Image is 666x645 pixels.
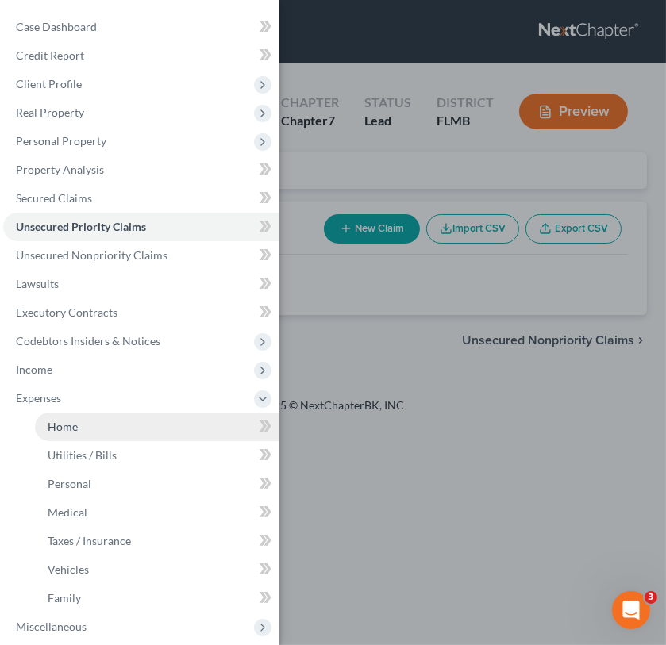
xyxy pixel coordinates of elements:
[48,505,87,519] span: Medical
[16,48,84,62] span: Credit Report
[3,41,279,70] a: Credit Report
[16,363,52,376] span: Income
[35,527,279,555] a: Taxes / Insurance
[3,155,279,184] a: Property Analysis
[16,77,82,90] span: Client Profile
[35,470,279,498] a: Personal
[3,298,279,327] a: Executory Contracts
[16,134,106,148] span: Personal Property
[35,413,279,441] a: Home
[35,555,279,584] a: Vehicles
[16,106,84,119] span: Real Property
[16,620,87,633] span: Miscellaneous
[48,534,131,547] span: Taxes / Insurance
[16,163,104,176] span: Property Analysis
[16,305,117,319] span: Executory Contracts
[16,334,160,347] span: Codebtors Insiders & Notices
[3,213,279,241] a: Unsecured Priority Claims
[3,241,279,270] a: Unsecured Nonpriority Claims
[16,220,146,233] span: Unsecured Priority Claims
[645,591,657,604] span: 3
[48,448,117,462] span: Utilities / Bills
[16,20,97,33] span: Case Dashboard
[48,420,78,433] span: Home
[35,441,279,470] a: Utilities / Bills
[3,270,279,298] a: Lawsuits
[16,191,92,205] span: Secured Claims
[48,562,89,576] span: Vehicles
[48,477,91,490] span: Personal
[612,591,650,629] iframe: Intercom live chat
[3,184,279,213] a: Secured Claims
[16,391,61,405] span: Expenses
[3,13,279,41] a: Case Dashboard
[48,591,81,605] span: Family
[35,498,279,527] a: Medical
[35,584,279,612] a: Family
[16,277,59,290] span: Lawsuits
[16,248,167,262] span: Unsecured Nonpriority Claims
